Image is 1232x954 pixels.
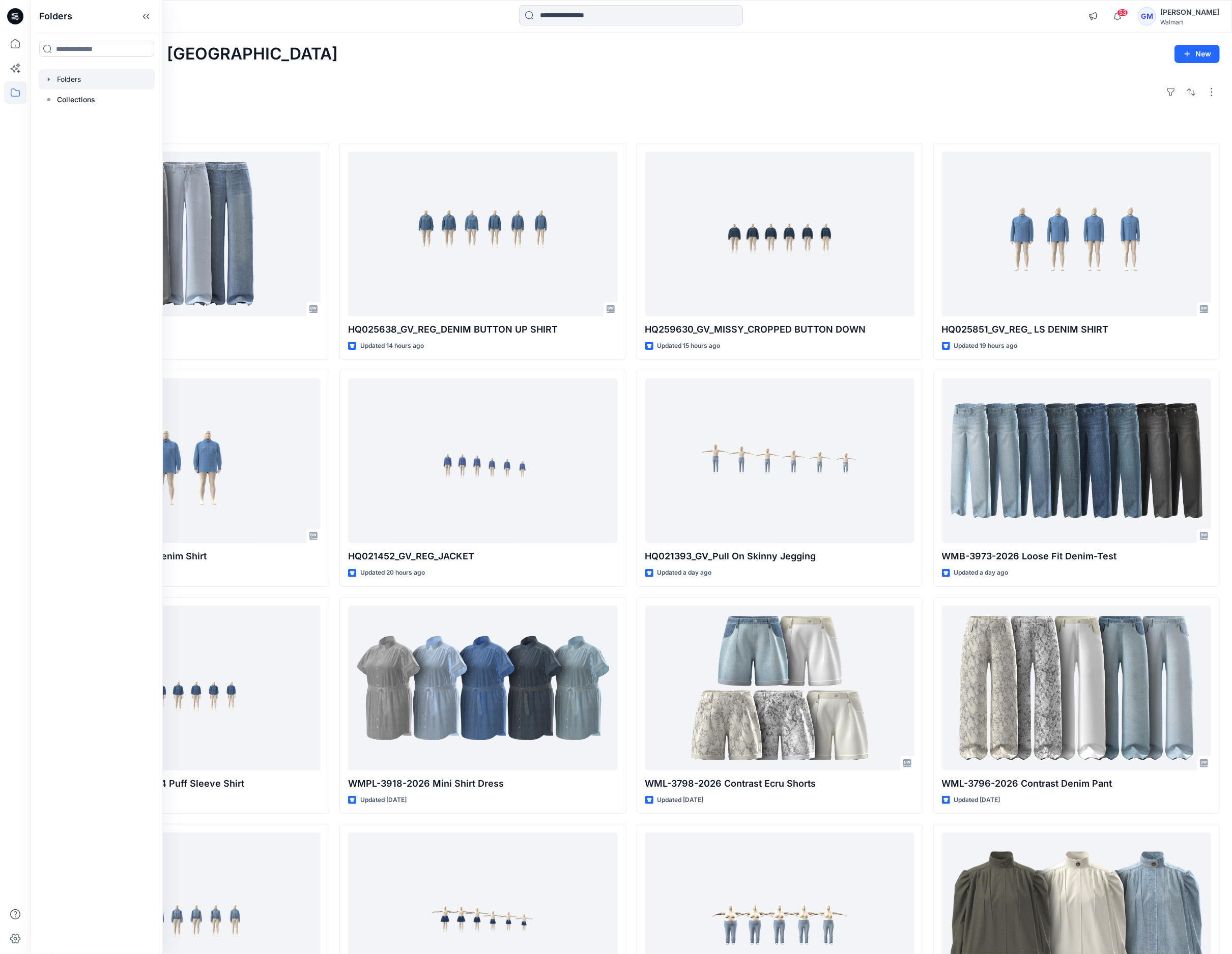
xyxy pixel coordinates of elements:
p: rendering testing [51,322,321,337]
p: Updated [DATE] [657,795,704,806]
button: New [1174,45,1220,63]
a: HQ025851_GV_REG_ LS DENIM SHIRT [942,152,1211,316]
p: WML-3796-2026 Contrast Denim Pant [942,777,1211,791]
p: Updated [DATE] [360,795,407,806]
a: WML-3796-2026 Contrast Denim Pant [942,606,1211,770]
a: WMB-3973-2026 Loose Fit Denim-Test [942,378,1211,543]
a: rendering testing [51,152,321,316]
h2: Welcome back, [GEOGRAPHIC_DATA] [43,45,338,64]
p: HQ025638_GV_REG_DENIM BUTTON UP SHIRT [348,322,617,337]
div: Walmart [1160,18,1219,26]
div: GM [1138,7,1156,25]
p: Updated a day ago [657,568,712,578]
a: WML-3798-2026 Contrast Ecru Shorts [645,606,914,770]
p: HQ021452_GV_REG_JACKET [348,549,617,563]
p: Updated [DATE] [954,795,1000,806]
p: Collections [57,94,95,106]
p: Updated 14 hours ago [360,341,424,351]
p: HQ025851_GV_BIG_ LS Denim Shirt [51,549,321,563]
p: Updated 20 hours ago [360,568,425,578]
p: HQ021393_GV_Pull On Skinny Jegging [645,549,914,563]
p: WMPL-3918-2026 Mini Shirt Dress [348,777,617,791]
a: HQ021393_GV_Pull On Skinny Jegging [645,378,914,543]
span: 53 [1117,9,1128,17]
a: HQ021452_GV_REG_JACKET [348,378,617,543]
p: WMB-3973-2026 Loose Fit Denim-Test [942,549,1211,563]
p: Updated a day ago [954,568,1009,578]
div: [PERSON_NAME] [1160,6,1219,18]
p: HQ0260601_GV_REG_ 3_4 Puff Sleeve Shirt [51,777,321,791]
a: HQ259630_GV_MISSY_CROPPED BUTTON DOWN [645,152,914,316]
p: Updated 19 hours ago [954,341,1018,351]
a: HQ025638_GV_REG_DENIM BUTTON UP SHIRT [348,152,617,316]
a: HQ025851_GV_BIG_ LS Denim Shirt [51,378,321,543]
p: WML-3798-2026 Contrast Ecru Shorts [645,777,914,791]
p: HQ025851_GV_REG_ LS DENIM SHIRT [942,322,1211,337]
a: HQ0260601_GV_REG_ 3_4 Puff Sleeve Shirt [51,606,321,770]
a: WMPL-3918-2026 Mini Shirt Dress [348,606,617,770]
p: Updated 15 hours ago [657,341,721,351]
h4: Styles [43,121,1220,133]
p: HQ259630_GV_MISSY_CROPPED BUTTON DOWN [645,322,914,337]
